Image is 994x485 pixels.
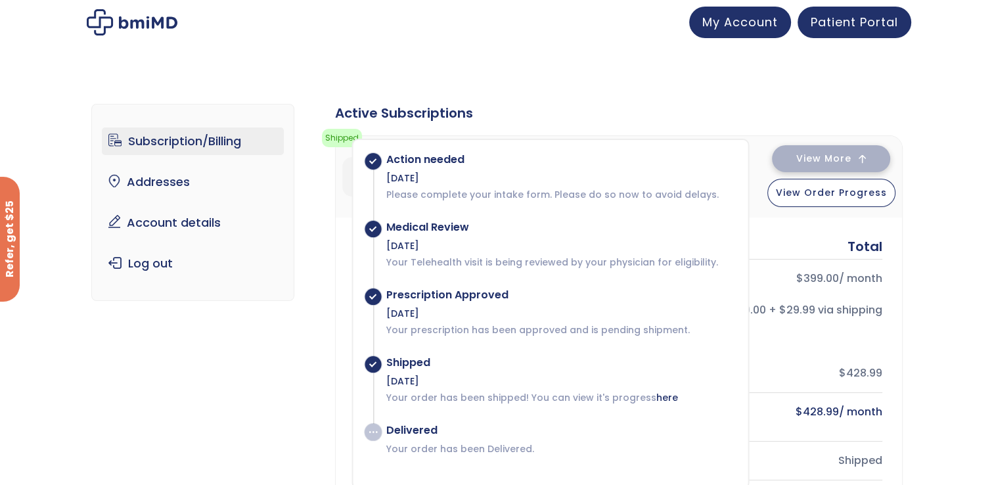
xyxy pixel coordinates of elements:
[386,289,734,302] div: Prescription Approved
[386,153,734,166] div: Action needed
[386,172,734,185] div: [DATE]
[386,424,734,437] div: Delivered
[796,271,839,286] bdi: 399.00
[386,442,734,455] p: Your order has been Delivered.
[796,404,839,419] bdi: 428.99
[91,104,294,301] nav: Account pages
[656,391,677,404] a: here
[796,271,803,286] span: $
[102,250,284,277] a: Log out
[629,403,882,421] div: / month
[798,7,911,38] a: Patient Portal
[102,127,284,155] a: Subscription/Billing
[796,154,851,163] span: View More
[847,237,882,256] div: Total
[386,188,734,201] p: Please complete your intake form. Please do so now to avoid delays.
[335,104,903,122] div: Active Subscriptions
[689,7,791,38] a: My Account
[702,14,778,30] span: My Account
[796,404,803,419] span: $
[629,451,882,470] div: Shipped
[386,256,734,269] p: Your Telehealth visit is being reviewed by your physician for eligibility.
[386,307,734,320] div: [DATE]
[629,301,882,319] div: $399.00 + $29.99 via shipping
[322,129,362,147] span: Shipped
[811,14,898,30] span: Patient Portal
[342,157,382,196] img: GLP-1 Monthly Treatment Plan
[629,269,882,288] div: / month
[386,356,734,369] div: Shipped
[102,209,284,237] a: Account details
[386,239,734,252] div: [DATE]
[772,145,890,172] button: View More
[386,323,734,336] p: Your prescription has been approved and is pending shipment.
[87,9,177,35] img: My account
[767,179,895,207] button: View Order Progress
[386,391,734,404] p: Your order has been shipped! You can view it's progress
[386,375,734,388] div: [DATE]
[776,186,887,199] span: View Order Progress
[102,168,284,196] a: Addresses
[629,364,882,382] div: $428.99
[386,221,734,234] div: Medical Review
